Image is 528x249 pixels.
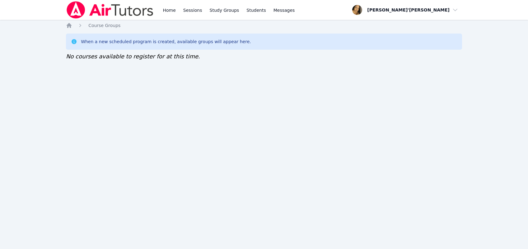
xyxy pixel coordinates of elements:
[88,22,120,29] a: Course Groups
[66,22,462,29] nav: Breadcrumb
[66,1,154,19] img: Air Tutors
[273,7,295,13] span: Messages
[88,23,120,28] span: Course Groups
[81,38,251,45] div: When a new scheduled program is created, available groups will appear here.
[66,53,200,60] span: No courses available to register for at this time.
